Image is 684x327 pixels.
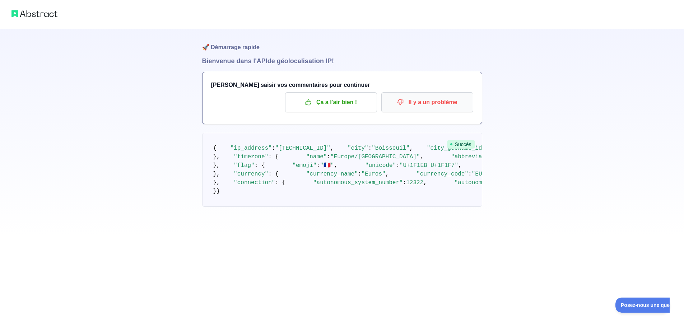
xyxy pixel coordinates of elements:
span: "currency" [234,171,268,177]
span: "U+1F1EB U+1F1F7" [400,162,458,169]
span: : { [255,162,265,169]
font: Il y a un problème [408,99,457,105]
font: Ça a l'air bien ! [316,99,357,105]
span: : { [268,171,279,177]
span: "ip_address" [231,145,272,151]
span: , [410,145,413,151]
span: , [334,162,338,169]
span: : { [268,154,279,160]
span: "unicode" [365,162,396,169]
span: , [330,145,334,151]
span: "emoji" [292,162,316,169]
span: "abbreviation" [451,154,499,160]
iframe: Basculer le support client [615,298,670,313]
span: : [468,171,472,177]
span: "connection" [234,179,275,186]
span: "currency_name" [306,171,358,177]
span: : [327,154,330,160]
span: , [423,179,427,186]
span: "[TECHNICAL_ID]" [275,145,330,151]
span: "name" [306,154,327,160]
span: : [358,171,362,177]
span: , [420,154,424,160]
span: "Euros" [361,171,385,177]
span: "EUR" [472,171,489,177]
span: "autonomous_system_number" [313,179,403,186]
span: "currency_code" [417,171,468,177]
span: : [317,162,320,169]
font: [PERSON_NAME] saisir vos commentaires pour continuer [211,82,370,88]
span: "city_geoname_id" [427,145,485,151]
button: Il y a un problème [381,92,473,112]
span: "timezone" [234,154,268,160]
font: ! [332,57,334,65]
span: 12322 [406,179,423,186]
img: Logo abstrait [11,9,57,19]
span: "Boisseuil" [372,145,410,151]
span: { [213,145,217,151]
span: , [458,162,462,169]
span: : { [275,179,285,186]
span: : [403,179,406,186]
span: "city" [348,145,368,151]
span: , [386,171,389,177]
span: "🇫🇷" [320,162,334,169]
span: "flag" [234,162,255,169]
font: Bienvenue dans l'API [202,57,267,65]
button: Ça a l'air bien ! [285,92,377,112]
font: de géolocalisation IP [267,57,332,65]
font: Succès [455,141,471,147]
span: : [272,145,275,151]
span: : [368,145,372,151]
font: Posez-nous une question [5,5,66,10]
span: : [396,162,400,169]
span: "autonomous_system_organization" [455,179,565,186]
span: "Europe/[GEOGRAPHIC_DATA]" [330,154,420,160]
font: 🚀 Démarrage rapide [202,44,260,50]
